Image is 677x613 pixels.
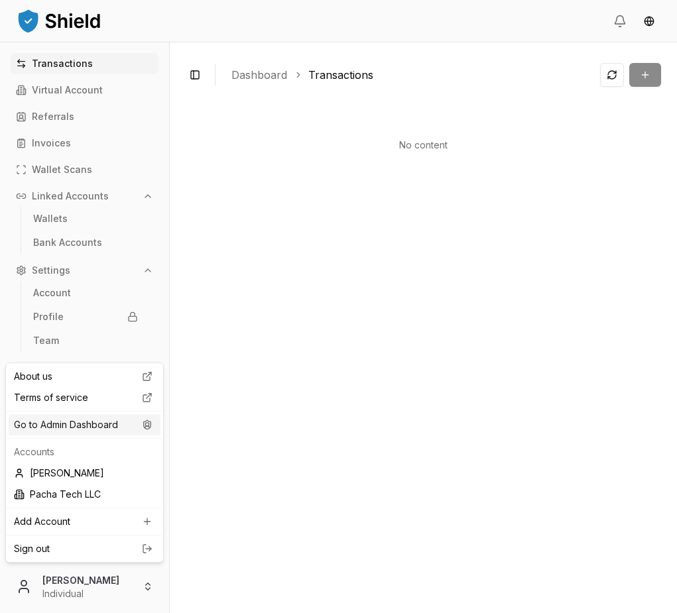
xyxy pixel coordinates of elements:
p: Accounts [14,445,155,459]
div: Pacha Tech LLC [9,484,160,505]
div: Go to Admin Dashboard [9,414,160,435]
a: About us [9,366,160,387]
a: Add Account [9,511,160,532]
div: [PERSON_NAME] [9,463,160,484]
a: Sign out [14,542,155,555]
a: Terms of service [9,387,160,408]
